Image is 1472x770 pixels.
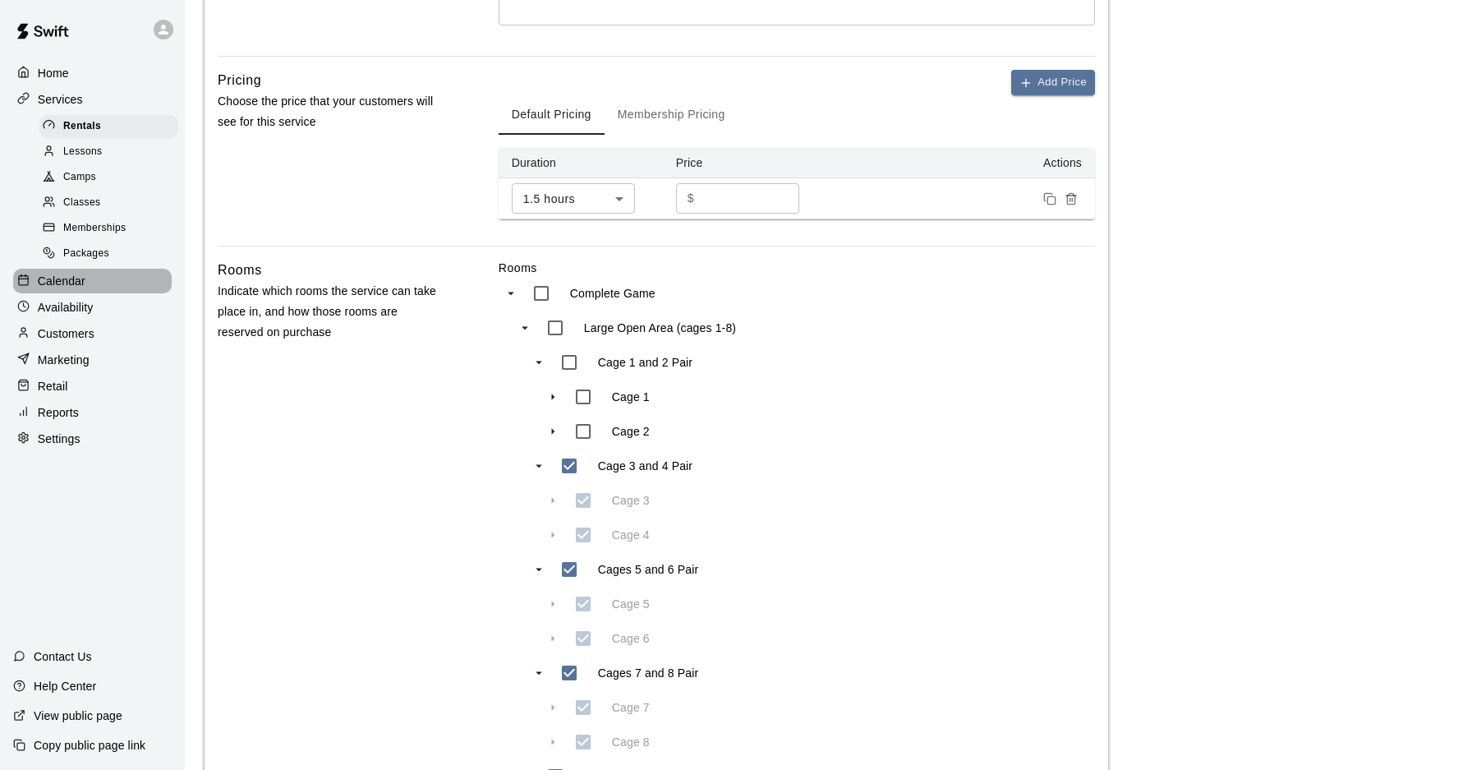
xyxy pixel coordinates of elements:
p: Reports [38,404,79,421]
p: Cage 4 [612,527,650,543]
p: Cage 7 [612,699,650,716]
a: Home [13,61,172,85]
p: Indicate which rooms the service can take place in, and how those rooms are reserved on purchase [218,281,446,344]
div: Packages [39,242,178,265]
p: Home [38,65,69,81]
div: Rentals [39,115,178,138]
p: Complete Game [570,285,655,302]
p: View public page [34,708,122,724]
p: Cage 6 [612,630,650,647]
a: Rentals [39,113,185,139]
a: Reports [13,400,172,425]
a: Services [13,87,172,112]
p: Cage 2 [612,423,650,440]
h6: Rooms [218,260,262,281]
th: Duration [499,148,663,178]
p: Cage 3 [612,492,650,509]
button: Duplicate price [1039,188,1060,210]
p: Contact Us [34,648,92,665]
p: Availability [38,299,94,316]
button: Add Price [1011,70,1095,95]
p: Calendar [38,273,85,289]
p: Settings [38,431,80,447]
p: $ [688,190,694,207]
button: Membership Pricing [605,95,738,135]
a: Marketing [13,348,172,372]
p: Choose the price that your customers will see for this service [218,91,446,132]
p: Marketing [38,352,90,368]
a: Classes [39,191,185,216]
p: Cage 8 [612,734,650,750]
th: Price [663,148,827,178]
span: Classes [63,195,100,211]
a: Packages [39,242,185,267]
p: Services [38,91,83,108]
button: Remove price [1060,188,1082,210]
a: Calendar [13,269,172,293]
th: Actions [827,148,1095,178]
p: Cages 5 and 6 Pair [598,561,699,578]
h6: Pricing [218,70,261,91]
a: Retail [13,374,172,399]
p: Large Open Area (cages 1-8) [584,320,736,336]
p: Cage 1 [612,389,650,405]
span: Camps [63,169,96,186]
label: Rooms [499,260,1095,276]
p: Retail [38,378,68,394]
p: Customers [38,325,94,342]
p: Help Center [34,678,96,694]
span: Lessons [63,144,103,160]
p: Cage 3 and 4 Pair [598,458,692,474]
a: Settings [13,426,172,451]
p: Cage 1 and 2 Pair [598,354,692,371]
button: Default Pricing [499,95,605,135]
p: Copy public page link [34,737,145,754]
a: Camps [39,165,185,191]
span: Rentals [63,118,101,135]
div: Camps [39,166,178,189]
span: Memberships [63,220,126,237]
a: Availability [13,295,172,320]
div: 1.5 hours [512,183,635,214]
p: Cages 7 and 8 Pair [598,665,699,681]
span: Packages [63,246,109,262]
a: Memberships [39,216,185,242]
a: Customers [13,321,172,346]
div: Classes [39,191,178,214]
p: Cage 5 [612,596,650,612]
div: Lessons [39,141,178,164]
div: Memberships [39,217,178,240]
a: Lessons [39,139,185,164]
